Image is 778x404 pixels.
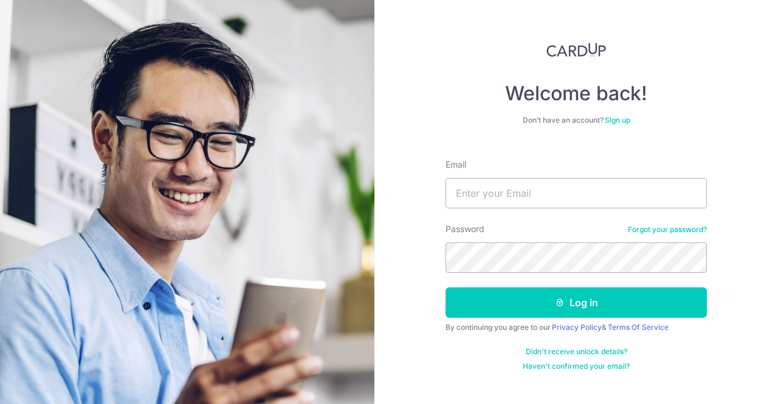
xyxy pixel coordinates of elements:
input: Enter your Email [446,178,707,208]
a: Privacy Policy [552,323,602,332]
div: Don’t have an account? [446,115,707,125]
h4: Welcome back! [446,81,707,106]
img: CardUp Logo [546,43,606,57]
div: By continuing you agree to our & [446,323,707,332]
label: Email [446,159,466,171]
a: Haven't confirmed your email? [523,361,630,371]
label: Password [446,223,484,235]
a: Forgot your password? [628,225,707,235]
a: Terms Of Service [608,323,669,332]
a: Sign up [605,115,630,125]
button: Log in [446,287,707,318]
a: Didn't receive unlock details? [526,347,627,357]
